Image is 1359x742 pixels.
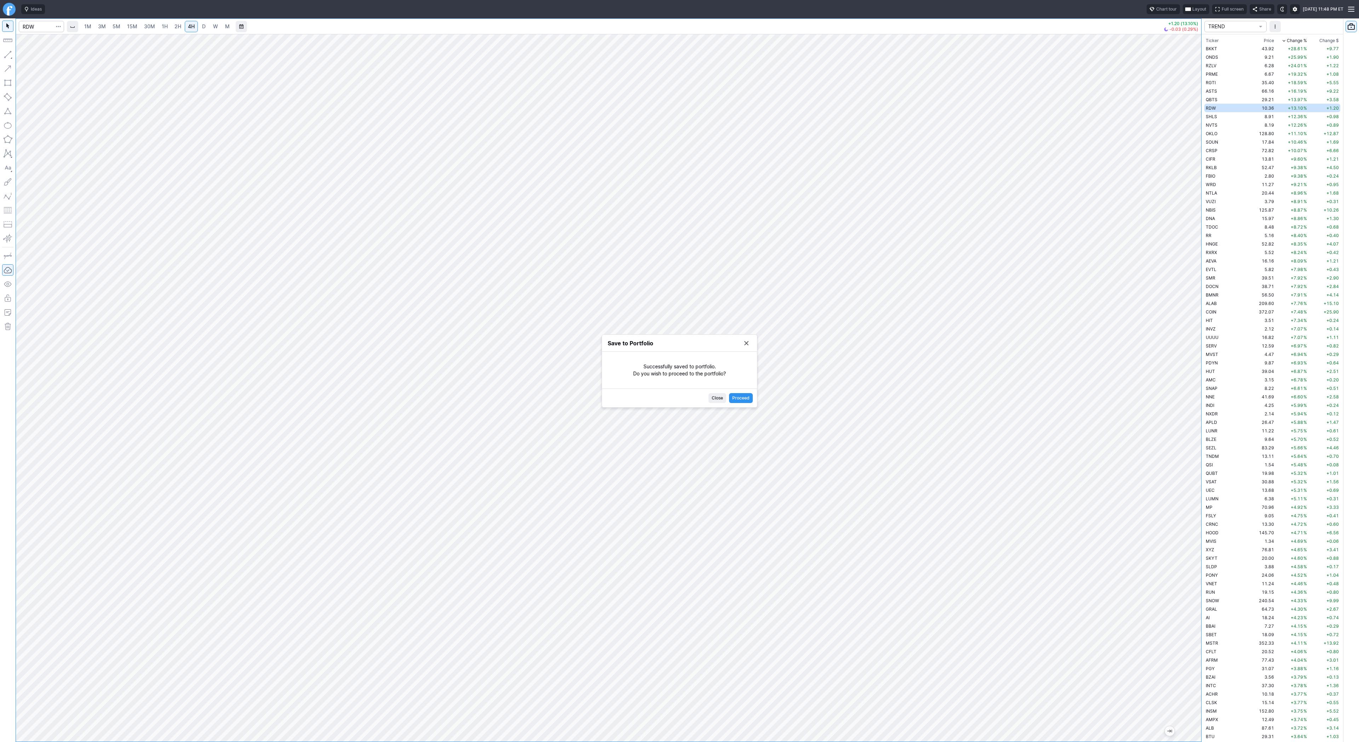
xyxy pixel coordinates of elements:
[712,395,723,402] span: Close
[613,370,746,377] p: Do you wish to proceed to the portfolio?
[732,395,750,402] span: Proceed
[613,363,746,370] p: Successfully saved to portfolio.
[729,393,753,403] a: Proceed
[608,339,653,347] h4: Save to Portfolio
[709,393,726,403] button: Close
